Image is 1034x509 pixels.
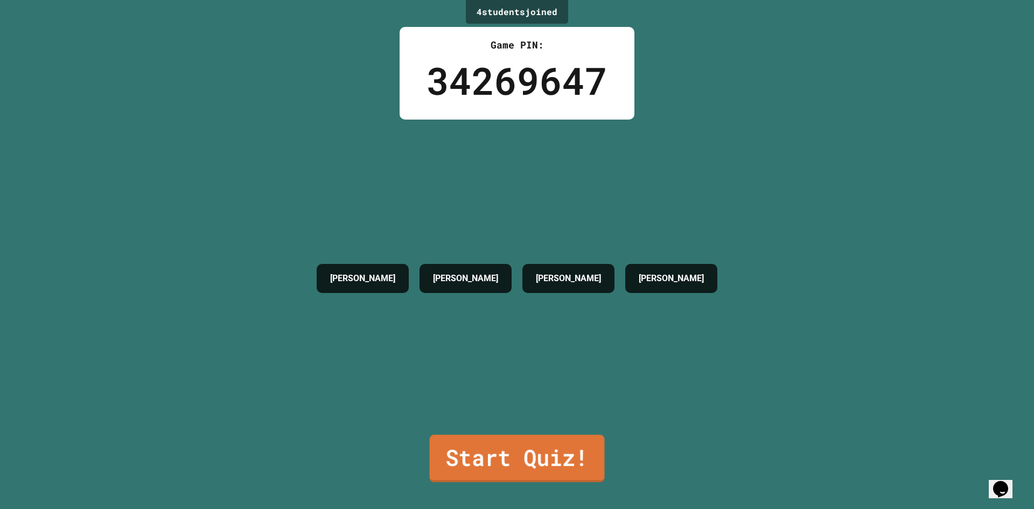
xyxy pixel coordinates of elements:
h4: [PERSON_NAME] [330,272,395,285]
a: Start Quiz! [430,435,605,482]
h4: [PERSON_NAME] [536,272,601,285]
h4: [PERSON_NAME] [639,272,704,285]
div: Game PIN: [427,38,607,52]
div: 34269647 [427,52,607,109]
h4: [PERSON_NAME] [433,272,498,285]
iframe: chat widget [989,466,1023,498]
